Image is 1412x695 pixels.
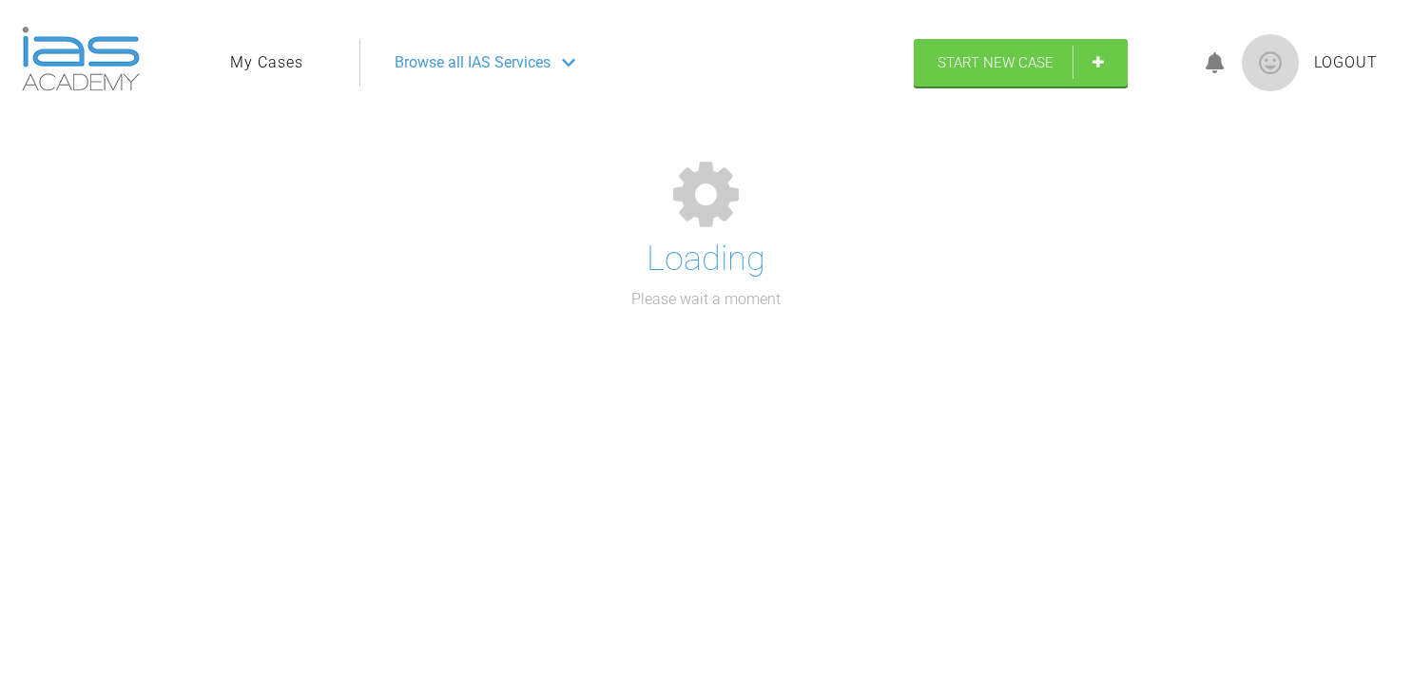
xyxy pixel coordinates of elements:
img: logo-light.3e3ef733.png [22,27,140,91]
span: Start New Case [938,54,1054,71]
h1: Loading [647,232,765,287]
img: profile.png [1242,34,1299,91]
a: My Cases [230,50,303,75]
a: Logout [1314,50,1378,75]
p: Please wait a moment [631,287,781,312]
a: Start New Case [914,39,1128,87]
span: Browse all IAS Services [395,50,551,75]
